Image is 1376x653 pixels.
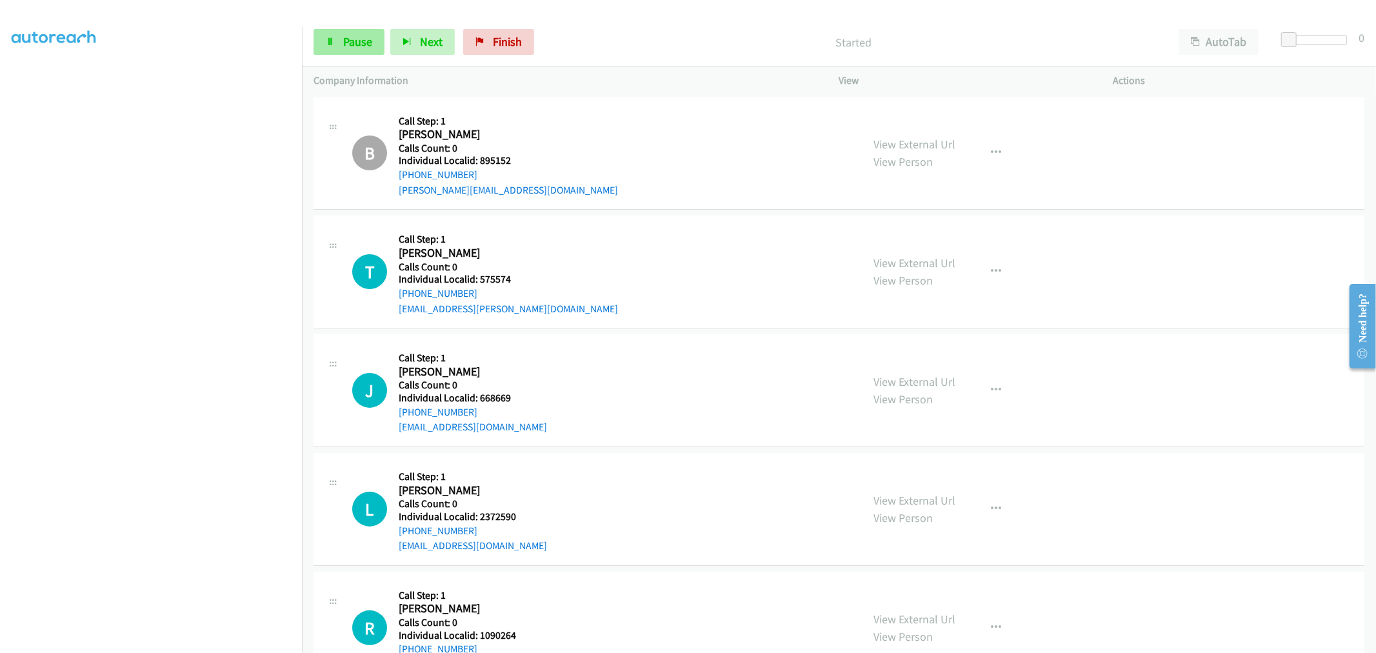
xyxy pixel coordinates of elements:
h5: Calls Count: 0 [399,497,547,510]
h5: Calls Count: 0 [399,616,547,629]
h5: Calls Count: 0 [399,261,618,274]
a: Finish [463,29,534,55]
h2: [PERSON_NAME] [399,483,533,498]
p: Company Information [314,73,816,88]
button: Next [390,29,455,55]
a: Pause [314,29,384,55]
h5: Call Step: 1 [399,233,618,246]
h5: Individual Localid: 575574 [399,273,618,286]
a: View Person [874,510,933,525]
a: [PERSON_NAME][EMAIL_ADDRESS][DOMAIN_NAME] [399,184,618,196]
a: [PHONE_NUMBER] [399,287,477,299]
a: View External Url [874,612,956,627]
h1: L [352,492,387,527]
div: The call is yet to be attempted [352,373,387,408]
h5: Calls Count: 0 [399,142,618,155]
div: The call is yet to be attempted [352,610,387,645]
a: [EMAIL_ADDRESS][DOMAIN_NAME] [399,539,547,552]
h5: Individual Localid: 668669 [399,392,547,405]
div: 0 [1359,29,1364,46]
span: Finish [493,34,522,49]
h1: T [352,254,387,289]
h5: Individual Localid: 2372590 [399,510,547,523]
a: [EMAIL_ADDRESS][DOMAIN_NAME] [399,421,547,433]
h5: Call Step: 1 [399,352,547,365]
a: View Person [874,392,933,407]
a: View Person [874,154,933,169]
a: [EMAIL_ADDRESS][PERSON_NAME][DOMAIN_NAME] [399,303,618,315]
h5: Call Step: 1 [399,470,547,483]
p: View [839,73,1090,88]
h5: Call Step: 1 [399,115,618,128]
div: The call is yet to be attempted [352,254,387,289]
a: View External Url [874,137,956,152]
h1: B [352,136,387,170]
h2: [PERSON_NAME] [399,127,533,142]
p: Actions [1113,73,1364,88]
h2: [PERSON_NAME] [399,246,533,261]
h1: R [352,610,387,645]
a: View External Url [874,493,956,508]
h2: [PERSON_NAME] [399,365,533,379]
a: View External Url [874,256,956,270]
span: Pause [343,34,372,49]
a: View External Url [874,374,956,389]
a: [PHONE_NUMBER] [399,406,477,418]
button: AutoTab [1179,29,1259,55]
span: Next [420,34,443,49]
h5: Individual Localid: 1090264 [399,629,547,642]
h1: J [352,373,387,408]
a: View Person [874,273,933,288]
a: [PHONE_NUMBER] [399,525,477,537]
a: View Person [874,629,933,644]
iframe: Dialpad [12,38,302,651]
h5: Individual Localid: 895152 [399,154,618,167]
h5: Call Step: 1 [399,589,547,602]
div: Delay between calls (in seconds) [1288,35,1347,45]
a: [PHONE_NUMBER] [399,168,477,181]
h2: [PERSON_NAME] [399,601,533,616]
iframe: Resource Center [1339,275,1376,377]
p: Started [552,34,1155,51]
h5: Calls Count: 0 [399,379,547,392]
